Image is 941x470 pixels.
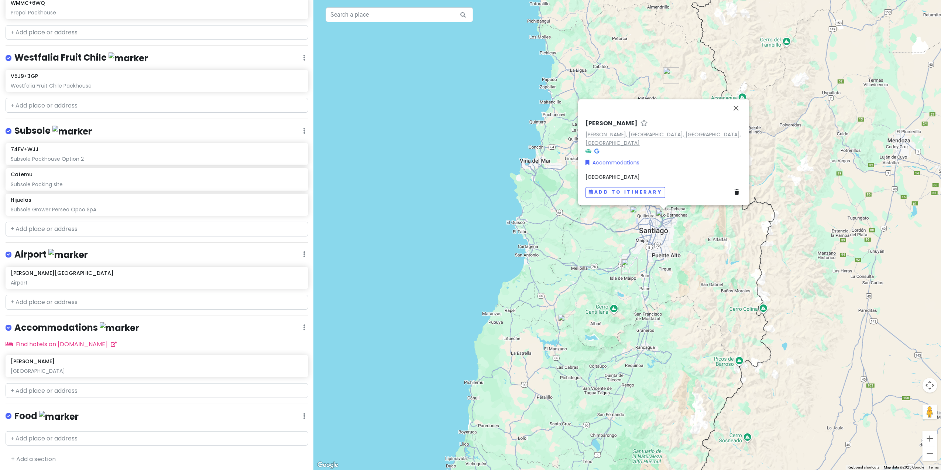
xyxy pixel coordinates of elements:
[6,340,117,348] a: Find hotels on [DOMAIN_NAME]
[923,446,937,461] button: Zoom out
[11,146,38,153] h6: 74FV+WJJ
[52,126,92,137] img: marker
[100,322,139,334] img: marker
[6,295,308,310] input: + Add place or address
[585,187,665,198] button: Add to itinerary
[14,125,92,137] h4: Subsole
[923,378,937,393] button: Map camera controls
[555,311,577,333] div: WMMC+6WQ
[11,368,303,374] div: [GEOGRAPHIC_DATA]
[11,197,31,203] h6: Hijuelas
[11,73,38,79] h6: V5J9+3GP
[618,256,641,278] div: 74FV+WJJ
[11,206,303,213] div: Subsole Grower Persea Opco SpA
[641,120,648,127] a: Star place
[727,99,745,117] button: Close
[14,410,79,422] h4: Food
[6,25,308,40] input: + Add place or address
[594,149,599,154] i: Google Maps
[6,431,308,446] input: + Add place or address
[11,181,303,188] div: Subsole Packing site
[884,465,924,469] span: Map data ©2025 Google
[11,358,55,365] h6: [PERSON_NAME]
[316,460,340,470] img: Google
[585,149,591,154] i: Tripadvisor
[11,9,303,16] div: Propal Packhouse
[11,270,114,276] h6: [PERSON_NAME][GEOGRAPHIC_DATA]
[585,173,640,181] span: [GEOGRAPHIC_DATA]
[735,188,742,197] a: Delete place
[923,431,937,446] button: Zoom in
[585,159,639,167] a: Accommodations
[39,411,79,422] img: marker
[48,249,88,260] img: marker
[653,206,675,228] div: Roger de Flor
[923,405,937,419] button: Drag Pegman onto the map to open Street View
[585,131,741,147] a: [PERSON_NAME], [GEOGRAPHIC_DATA], [GEOGRAPHIC_DATA], [GEOGRAPHIC_DATA]
[109,52,148,64] img: marker
[14,322,139,334] h4: Accommodations
[585,120,638,127] h6: [PERSON_NAME]
[11,156,303,162] div: Subsole Packhouse Option 2
[627,203,649,225] div: Santiago Airport
[14,52,148,64] h4: Westfalia Fruit Chile
[11,82,303,89] div: Westfalia Fruit Chile Packhouse
[11,171,32,178] h6: Catemu
[11,279,303,286] div: Airport
[660,64,682,86] div: FF94+634
[14,249,88,261] h4: Airport
[848,465,879,470] button: Keyboard shortcuts
[6,383,308,398] input: + Add place or address
[326,7,473,22] input: Search a place
[6,98,308,113] input: + Add place or address
[6,222,308,236] input: + Add place or address
[928,465,939,469] a: Terms
[11,455,56,463] a: + Add a section
[316,460,340,470] a: Open this area in Google Maps (opens a new window)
